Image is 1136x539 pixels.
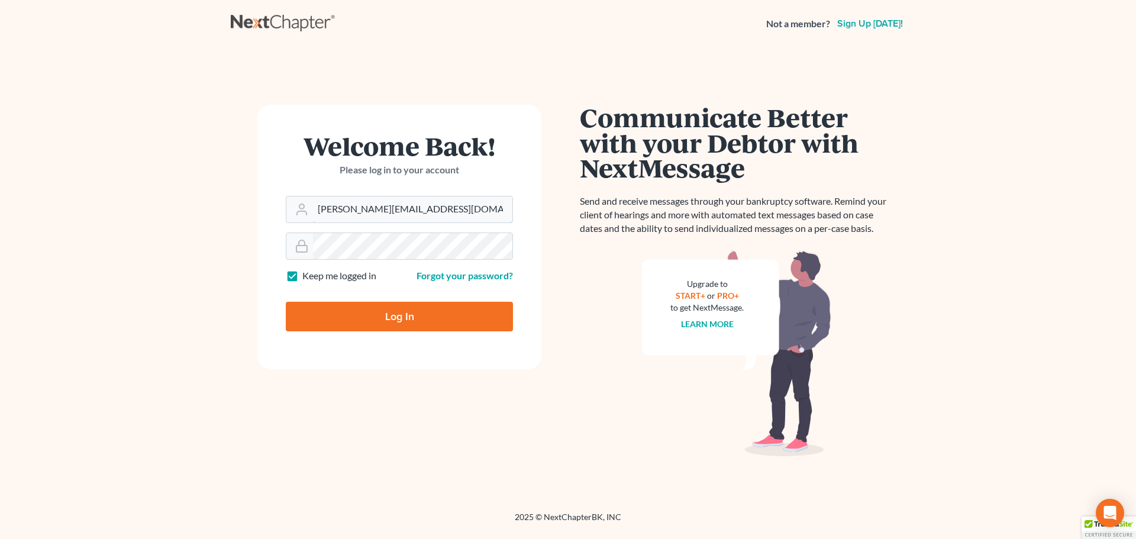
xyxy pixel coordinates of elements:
h1: Communicate Better with your Debtor with NextMessage [580,105,893,180]
a: Sign up [DATE]! [835,19,905,28]
div: TrustedSite Certified [1082,517,1136,539]
a: START+ [676,291,705,301]
a: PRO+ [717,291,739,301]
span: or [707,291,715,301]
input: Log In [286,302,513,331]
h1: Welcome Back! [286,133,513,159]
p: Please log in to your account [286,163,513,177]
input: Email Address [313,196,512,222]
div: Open Intercom Messenger [1096,499,1124,527]
div: 2025 © NextChapterBK, INC [231,511,905,532]
div: Upgrade to [670,278,744,290]
p: Send and receive messages through your bankruptcy software. Remind your client of hearings and mo... [580,195,893,235]
a: Forgot your password? [417,270,513,281]
a: Learn more [681,319,734,329]
label: Keep me logged in [302,269,376,283]
strong: Not a member? [766,17,830,31]
img: nextmessage_bg-59042aed3d76b12b5cd301f8e5b87938c9018125f34e5fa2b7a6b67550977c72.svg [642,250,831,457]
div: to get NextMessage. [670,302,744,314]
